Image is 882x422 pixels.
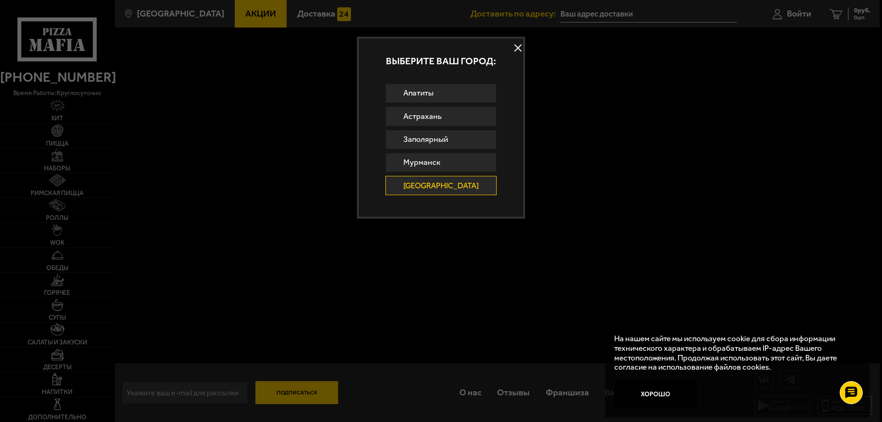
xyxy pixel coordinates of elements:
a: Апатиты [385,84,497,103]
p: На нашем сайте мы используем cookie для сбора информации технического характера и обрабатываем IP... [614,334,855,372]
a: Мурманск [385,153,497,172]
a: [GEOGRAPHIC_DATA] [385,176,497,195]
a: Заполярный [385,130,497,149]
button: Хорошо [614,381,697,408]
p: Выберите ваш город: [359,56,523,66]
a: Астрахань [385,107,497,126]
